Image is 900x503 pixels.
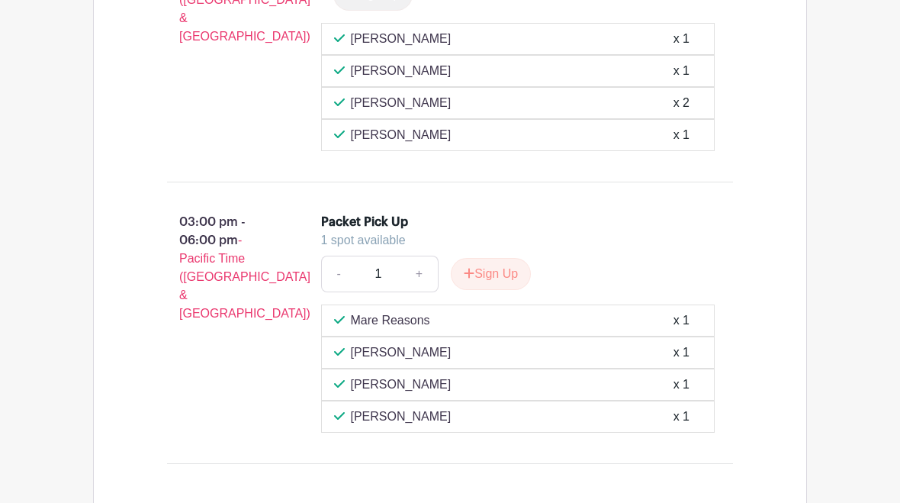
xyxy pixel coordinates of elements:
[673,95,689,113] div: x 2
[673,127,689,145] div: x 1
[673,344,689,363] div: x 1
[351,95,452,113] p: [PERSON_NAME]
[673,408,689,427] div: x 1
[451,259,531,291] button: Sign Up
[673,376,689,395] div: x 1
[179,234,310,321] span: - Pacific Time ([GEOGRAPHIC_DATA] & [GEOGRAPHIC_DATA])
[321,232,703,250] div: 1 spot available
[351,31,452,49] p: [PERSON_NAME]
[351,376,452,395] p: [PERSON_NAME]
[673,63,689,81] div: x 1
[143,208,297,330] p: 03:00 pm - 06:00 pm
[673,312,689,330] div: x 1
[351,127,452,145] p: [PERSON_NAME]
[351,344,452,363] p: [PERSON_NAME]
[321,256,356,293] a: -
[400,256,439,293] a: +
[321,214,408,232] div: Packet Pick Up
[351,312,430,330] p: Mare Reasons
[351,408,452,427] p: [PERSON_NAME]
[673,31,689,49] div: x 1
[351,63,452,81] p: [PERSON_NAME]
